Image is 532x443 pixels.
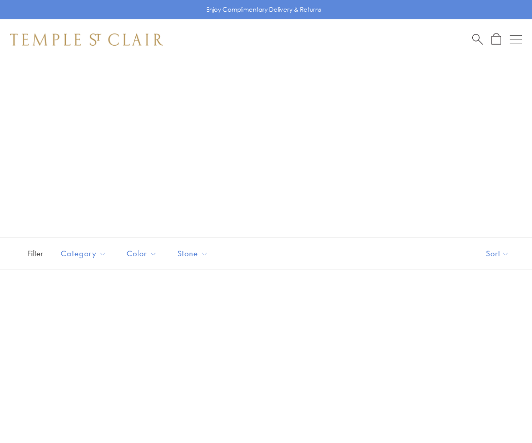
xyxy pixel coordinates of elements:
span: Category [56,247,114,260]
button: Category [53,242,114,265]
span: Stone [172,247,216,260]
img: Temple St. Clair [10,33,163,46]
span: Color [122,247,165,260]
button: Color [119,242,165,265]
button: Stone [170,242,216,265]
a: Search [472,33,483,46]
button: Open navigation [510,33,522,46]
button: Show sort by [463,238,532,269]
p: Enjoy Complimentary Delivery & Returns [206,5,321,15]
a: Open Shopping Bag [491,33,501,46]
